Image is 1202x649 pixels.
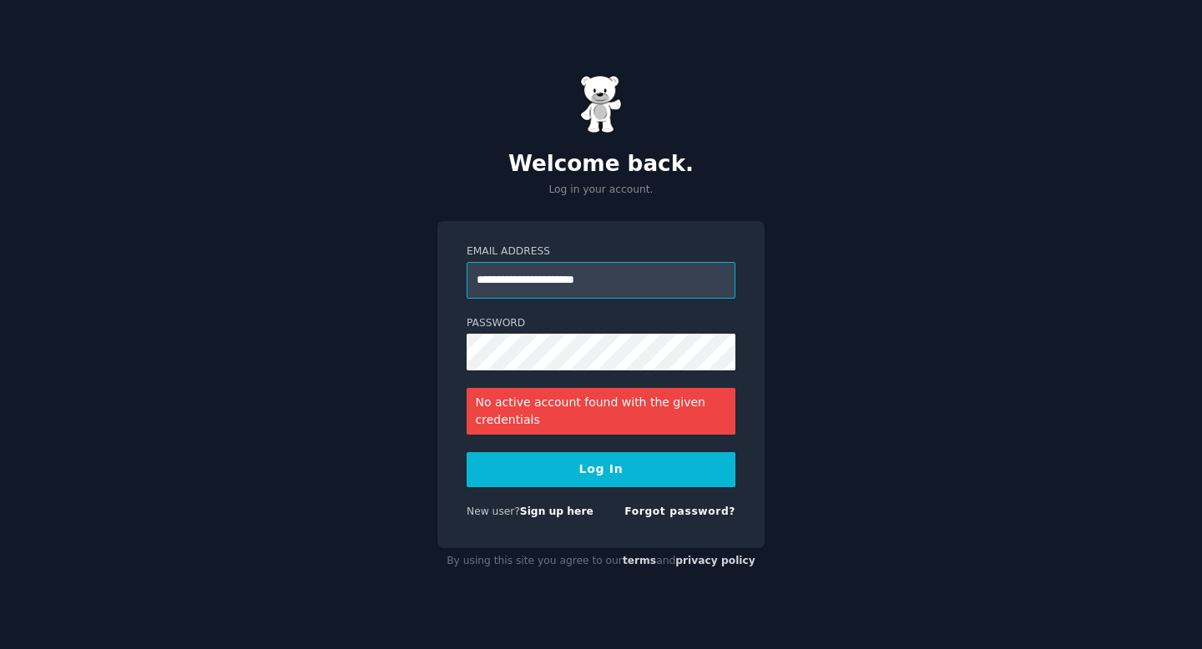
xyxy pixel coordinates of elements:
[467,316,735,331] label: Password
[467,388,735,435] div: No active account found with the given credentials
[437,151,765,178] h2: Welcome back.
[520,506,593,517] a: Sign up here
[467,452,735,487] button: Log In
[437,548,765,575] div: By using this site you agree to our and
[467,506,520,517] span: New user?
[675,555,755,566] a: privacy policy
[467,244,735,259] label: Email Address
[580,75,622,133] img: Gummy Bear
[624,506,735,517] a: Forgot password?
[437,183,765,198] p: Log in your account.
[623,555,656,566] a: terms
